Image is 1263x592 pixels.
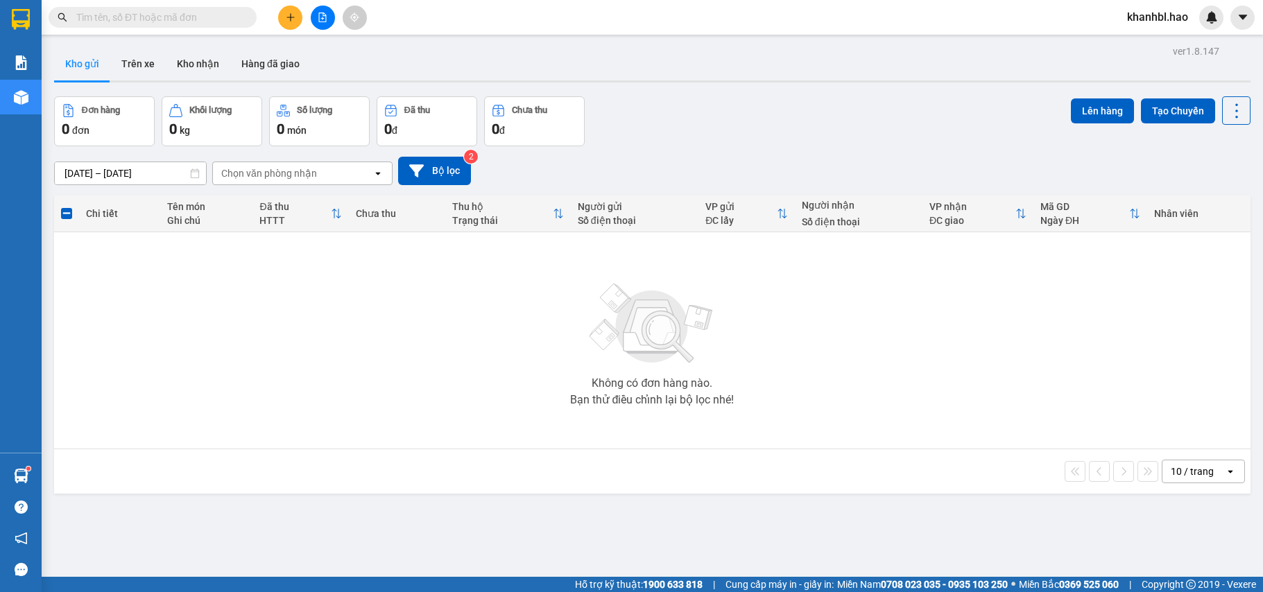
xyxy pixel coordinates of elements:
[1186,580,1196,589] span: copyright
[54,47,110,80] button: Kho gửi
[167,201,246,212] div: Tên món
[278,6,302,30] button: plus
[445,195,571,232] th: Toggle SortBy
[1040,201,1129,212] div: Mã GD
[705,201,777,212] div: VP gửi
[922,195,1033,232] th: Toggle SortBy
[15,532,28,545] span: notification
[398,157,471,185] button: Bộ lọc
[58,12,67,22] span: search
[166,47,230,80] button: Kho nhận
[575,577,703,592] span: Hỗ trợ kỹ thuật:
[929,215,1015,226] div: ĐC giao
[269,96,370,146] button: Số lượng0món
[499,125,505,136] span: đ
[725,577,834,592] span: Cung cấp máy in - giấy in:
[1059,579,1119,590] strong: 0369 525 060
[62,121,69,137] span: 0
[14,469,28,483] img: warehouse-icon
[705,215,777,226] div: ĐC lấy
[76,10,240,25] input: Tìm tên, số ĐT hoặc mã đơn
[259,215,331,226] div: HTTT
[1019,577,1119,592] span: Miền Bắc
[1141,98,1215,123] button: Tạo Chuyến
[297,105,332,115] div: Số lượng
[356,208,438,219] div: Chưa thu
[881,579,1008,590] strong: 0708 023 035 - 0935 103 250
[1040,215,1129,226] div: Ngày ĐH
[82,105,120,115] div: Đơn hàng
[492,121,499,137] span: 0
[180,125,190,136] span: kg
[14,55,28,70] img: solution-icon
[512,105,547,115] div: Chưa thu
[350,12,359,22] span: aim
[484,96,585,146] button: Chưa thu0đ
[167,215,246,226] div: Ghi chú
[343,6,367,30] button: aim
[86,208,153,219] div: Chi tiết
[802,200,916,211] div: Người nhận
[110,47,166,80] button: Trên xe
[189,105,232,115] div: Khối lượng
[162,96,262,146] button: Khối lượng0kg
[259,201,331,212] div: Đã thu
[372,168,384,179] svg: open
[1011,582,1015,587] span: ⚪️
[54,96,155,146] button: Đơn hàng0đơn
[1230,6,1255,30] button: caret-down
[802,216,916,227] div: Số điện thoại
[277,121,284,137] span: 0
[583,275,721,372] img: svg+xml;base64,PHN2ZyBjbGFzcz0ibGlzdC1wbHVnX19zdmciIHhtbG5zPSJodHRwOi8vd3d3LnczLm9yZy8yMDAwL3N2Zy...
[404,105,430,115] div: Đã thu
[15,563,28,576] span: message
[14,90,28,105] img: warehouse-icon
[1116,8,1199,26] span: khanhbl.hao
[1173,44,1219,59] div: ver 1.8.147
[570,394,734,406] div: Bạn thử điều chỉnh lại bộ lọc nhé!
[578,201,691,212] div: Người gửi
[221,166,317,180] div: Chọn văn phòng nhận
[837,577,1008,592] span: Miền Nam
[1129,577,1131,592] span: |
[169,121,177,137] span: 0
[464,150,478,164] sup: 2
[252,195,349,232] th: Toggle SortBy
[1237,11,1249,24] span: caret-down
[1171,464,1214,478] div: 10 / trang
[1154,208,1244,219] div: Nhân viên
[311,6,335,30] button: file-add
[377,96,477,146] button: Đã thu0đ
[578,215,691,226] div: Số điện thoại
[698,195,795,232] th: Toggle SortBy
[12,9,30,30] img: logo-vxr
[713,577,715,592] span: |
[15,500,28,514] span: question-circle
[55,162,206,184] input: Select a date range.
[230,47,311,80] button: Hàng đã giao
[452,215,553,226] div: Trạng thái
[1225,466,1236,477] svg: open
[26,467,31,471] sup: 1
[318,12,327,22] span: file-add
[72,125,89,136] span: đơn
[384,121,392,137] span: 0
[592,378,712,389] div: Không có đơn hàng nào.
[929,201,1015,212] div: VP nhận
[392,125,397,136] span: đ
[1205,11,1218,24] img: icon-new-feature
[452,201,553,212] div: Thu hộ
[1071,98,1134,123] button: Lên hàng
[1033,195,1147,232] th: Toggle SortBy
[287,125,307,136] span: món
[286,12,295,22] span: plus
[643,579,703,590] strong: 1900 633 818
